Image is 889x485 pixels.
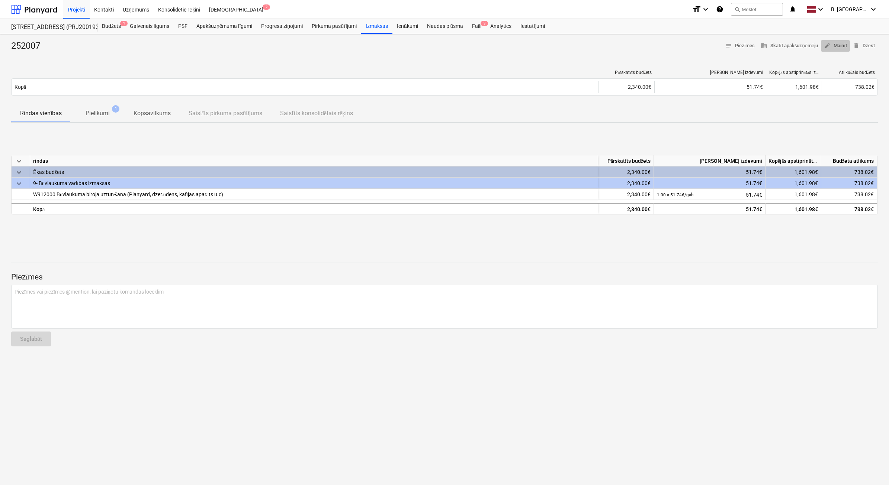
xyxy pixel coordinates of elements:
a: PSF [174,19,192,34]
a: Budžets1 [97,19,125,34]
div: Kopā [30,203,598,214]
div: [STREET_ADDRESS] (PRJ2001934) 2601941 [11,23,89,31]
button: Mainīt [821,40,850,52]
div: 2,340.00€ [598,81,654,93]
a: Naudas plūsma [423,19,468,34]
span: 2 [263,4,270,10]
div: 9- Būvlaukuma vadības izmaksas [33,178,595,188]
div: Ēkas budžets [33,166,595,177]
div: 51.74€ [657,189,762,200]
span: 1 [120,21,128,26]
div: Pārskatīts budžets [598,155,654,166]
div: Budžeta atlikums [821,155,877,166]
div: 51.74€ [658,84,763,90]
div: 2,340.00€ [598,203,654,214]
div: 738.02€ [821,203,877,214]
span: Mainīt [824,42,847,50]
a: Faili3 [468,19,486,34]
a: Apakšuzņēmuma līgumi [192,19,257,34]
p: Kopā [15,83,26,91]
button: Piezīmes [722,40,758,52]
div: Kopējās apstiprinātās izmaksas [766,155,821,166]
p: Rindas vienības [20,109,62,118]
i: format_size [692,5,701,14]
span: 1 [112,105,119,113]
a: Galvenais līgums [125,19,174,34]
i: keyboard_arrow_down [869,5,878,14]
p: Pielikumi [86,109,110,118]
span: Piezīmes [725,42,755,50]
div: [PERSON_NAME] izdevumi [658,70,763,75]
div: [PERSON_NAME] izdevumi [654,155,766,166]
a: Izmaksas [361,19,392,34]
span: keyboard_arrow_down [15,168,23,177]
i: keyboard_arrow_down [701,5,710,14]
span: B. [GEOGRAPHIC_DATA] [831,6,868,12]
div: 1,601.98€ [766,81,822,93]
a: Pirkuma pasūtījumi [307,19,361,34]
div: 2,340.00€ [598,166,654,178]
div: Budžets [97,19,125,34]
span: 738.02€ [854,191,874,197]
span: business [761,42,767,49]
iframe: Chat Widget [852,449,889,485]
a: Ienākumi [392,19,423,34]
a: Analytics [486,19,516,34]
div: 252007 [11,40,46,52]
span: delete [853,42,860,49]
a: Progresa ziņojumi [257,19,307,34]
button: Dzēst [850,40,878,52]
div: 2,340.00€ [598,189,654,200]
button: Skatīt apakšuzņēmēju [758,40,821,52]
span: 738.02€ [855,84,874,90]
a: Iestatījumi [516,19,549,34]
i: notifications [789,5,796,14]
div: Atlikušais budžets [825,70,875,75]
div: 738.02€ [821,178,877,189]
small: 1.00 × 51.74€ / gab [657,192,694,197]
i: Zināšanu pamats [716,5,723,14]
span: notes [725,42,732,49]
span: Skatīt apakšuzņēmēju [761,42,818,50]
span: keyboard_arrow_down [15,157,23,166]
div: Pārskatīts budžets [602,70,652,75]
div: 1,601.98€ [766,203,821,214]
span: Dzēst [853,42,875,50]
span: 1,601.98€ [795,191,818,197]
div: Faili [468,19,486,34]
p: Piezīmes [11,272,878,282]
p: Kopsavilkums [134,109,171,118]
span: keyboard_arrow_down [15,179,23,188]
span: search [734,6,740,12]
div: 51.74€ [657,204,762,215]
div: 1,601.98€ [766,178,821,189]
span: edit [824,42,831,49]
i: keyboard_arrow_down [816,5,825,14]
div: 51.74€ [657,166,762,178]
div: 738.02€ [821,166,877,178]
button: Meklēt [731,3,783,16]
span: 3 [481,21,488,26]
div: Kopējās apstiprinātās izmaksas [769,70,819,75]
div: 51.74€ [657,178,762,189]
div: 1,601.98€ [766,166,821,178]
span: W912000 Būvlaukuma biroja uzturēšana (Planyard, dzer.ūdens, kafijas aparāts u.c) [33,191,223,197]
div: 2,340.00€ [598,178,654,189]
div: rindas [30,155,598,166]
